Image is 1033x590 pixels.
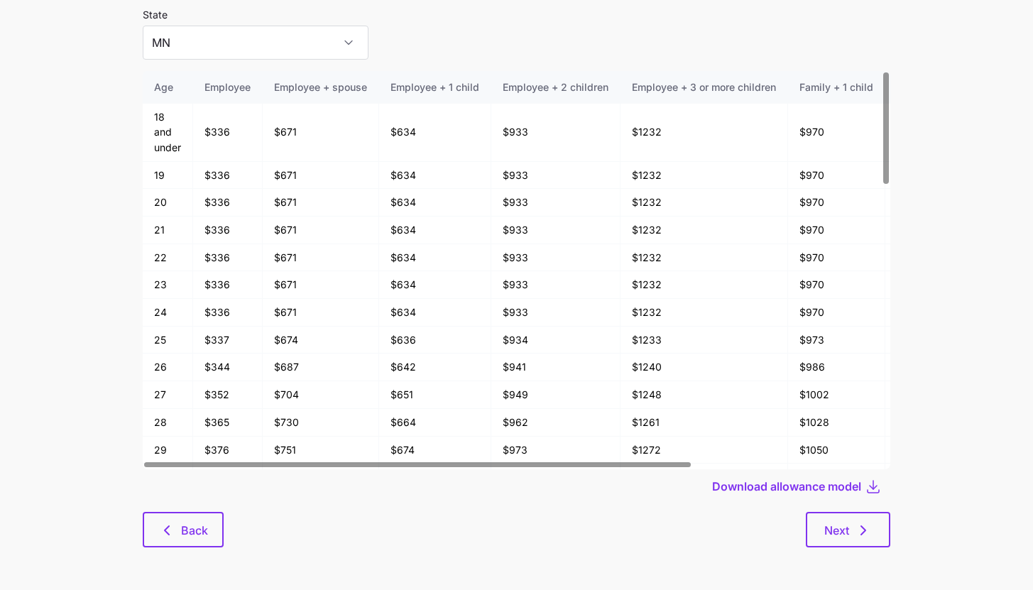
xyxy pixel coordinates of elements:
td: $1232 [621,162,788,190]
button: Download allowance model [712,478,865,495]
td: 29 [143,437,193,464]
td: 27 [143,381,193,409]
div: Employee + 3 or more children [632,80,776,95]
td: $336 [193,299,263,327]
td: $1232 [621,244,788,272]
td: $1240 [621,354,788,381]
td: 21 [143,217,193,244]
td: $970 [788,271,885,299]
td: 30 [143,464,193,491]
td: $634 [379,271,491,299]
td: $973 [788,327,885,354]
td: $336 [193,189,263,217]
td: $336 [193,244,263,272]
span: Next [824,522,849,539]
td: $933 [491,162,621,190]
div: Age [154,80,181,95]
td: $751 [263,437,379,464]
td: 26 [143,354,193,381]
td: $933 [491,189,621,217]
span: Download allowance model [712,478,861,495]
td: 28 [143,409,193,437]
td: $970 [788,104,885,162]
td: $671 [263,104,379,162]
td: $970 [788,244,885,272]
td: $634 [379,104,491,162]
td: $973 [491,437,621,464]
td: $336 [193,104,263,162]
td: $933 [491,104,621,162]
td: $352 [193,381,263,409]
td: $671 [263,271,379,299]
td: $664 [379,409,491,437]
td: $1232 [621,104,788,162]
td: $674 [263,327,379,354]
td: $336 [193,271,263,299]
td: $671 [263,244,379,272]
td: $1232 [621,271,788,299]
td: $336 [193,162,263,190]
td: $344 [193,354,263,381]
td: $970 [788,162,885,190]
td: $704 [263,381,379,409]
td: $1028 [788,409,885,437]
td: 23 [143,271,193,299]
div: Employee + spouse [274,80,367,95]
label: State [143,7,168,23]
td: $970 [788,217,885,244]
td: $933 [491,244,621,272]
td: 22 [143,244,193,272]
span: Back [181,522,208,539]
td: $634 [379,189,491,217]
td: $970 [788,299,885,327]
td: $1261 [621,409,788,437]
td: $933 [491,217,621,244]
td: $933 [491,299,621,327]
td: $674 [379,437,491,464]
td: $1233 [621,327,788,354]
td: $636 [379,327,491,354]
div: Employee [204,80,251,95]
td: 25 [143,327,193,354]
td: $365 [193,409,263,437]
button: Back [143,512,224,547]
td: $962 [491,409,621,437]
td: $1050 [788,437,885,464]
td: 18 and under [143,104,193,162]
td: $1248 [621,381,788,409]
td: $671 [263,217,379,244]
td: $941 [491,354,621,381]
td: $671 [263,162,379,190]
td: 19 [143,162,193,190]
td: $634 [379,299,491,327]
td: $634 [379,244,491,272]
td: 20 [143,189,193,217]
button: Next [806,512,890,547]
td: $970 [788,189,885,217]
td: $651 [379,381,491,409]
td: $376 [193,437,263,464]
td: $634 [379,162,491,190]
td: $934 [491,327,621,354]
td: $1002 [788,381,885,409]
td: 24 [143,299,193,327]
td: $1272 [621,437,788,464]
td: $933 [491,271,621,299]
td: $1232 [621,299,788,327]
td: $336 [193,217,263,244]
input: Select a state [143,26,368,60]
td: $1232 [621,217,788,244]
div: Employee + 2 children [503,80,608,95]
td: $986 [788,354,885,381]
td: $687 [263,354,379,381]
td: $671 [263,299,379,327]
td: $634 [379,217,491,244]
td: $337 [193,327,263,354]
td: $671 [263,189,379,217]
td: $730 [263,409,379,437]
div: Family + 1 child [799,80,873,95]
div: Employee + 1 child [390,80,479,95]
td: $949 [491,381,621,409]
td: $1232 [621,189,788,217]
td: $642 [379,354,491,381]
